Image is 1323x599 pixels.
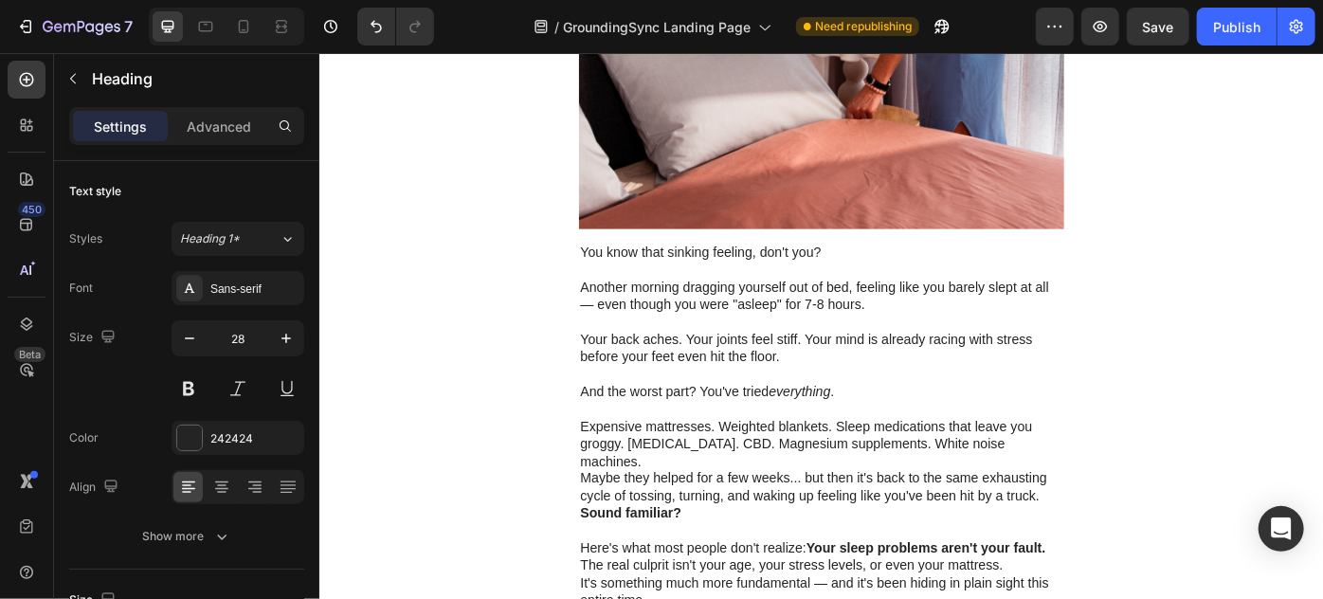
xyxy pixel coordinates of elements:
[296,413,842,472] p: Expensive mattresses. Weighted blankets. Sleep medications that leave you groggy. [MEDICAL_DATA]....
[69,325,119,351] div: Size
[1213,17,1260,37] div: Publish
[187,117,251,136] p: Advanced
[69,280,93,297] div: Font
[69,429,99,446] div: Color
[69,519,304,554] button: Show more
[69,230,102,247] div: Styles
[1143,19,1174,35] span: Save
[357,8,434,45] div: Undo/Redo
[18,202,45,217] div: 450
[92,67,297,90] p: Heading
[815,18,912,35] span: Need republishing
[180,230,240,247] span: Heading 1*
[1127,8,1189,45] button: Save
[296,513,410,529] strong: Sound familiar?
[210,281,299,298] div: Sans-serif
[554,17,559,37] span: /
[94,117,147,136] p: Settings
[509,374,579,390] i: everything
[8,8,141,45] button: 7
[296,571,842,590] p: The real culprit isn't your age, your stress levels, or even your mattress.
[210,430,299,447] div: 242424
[1197,8,1277,45] button: Publish
[69,183,121,200] div: Text style
[69,475,122,500] div: Align
[563,17,751,37] span: GroundingSync Landing Page
[124,15,133,38] p: 7
[143,527,231,546] div: Show more
[552,553,823,569] strong: Your sleep problems aren't your fault.
[296,552,842,572] p: Here's what most people don't realize:
[319,53,1323,599] iframe: Design area
[14,347,45,362] div: Beta
[296,472,842,512] p: Maybe they helped for a few weeks... but then it's back to the same exhausting cycle of tossing, ...
[172,222,304,256] button: Heading 1*
[1259,506,1304,552] div: Open Intercom Messenger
